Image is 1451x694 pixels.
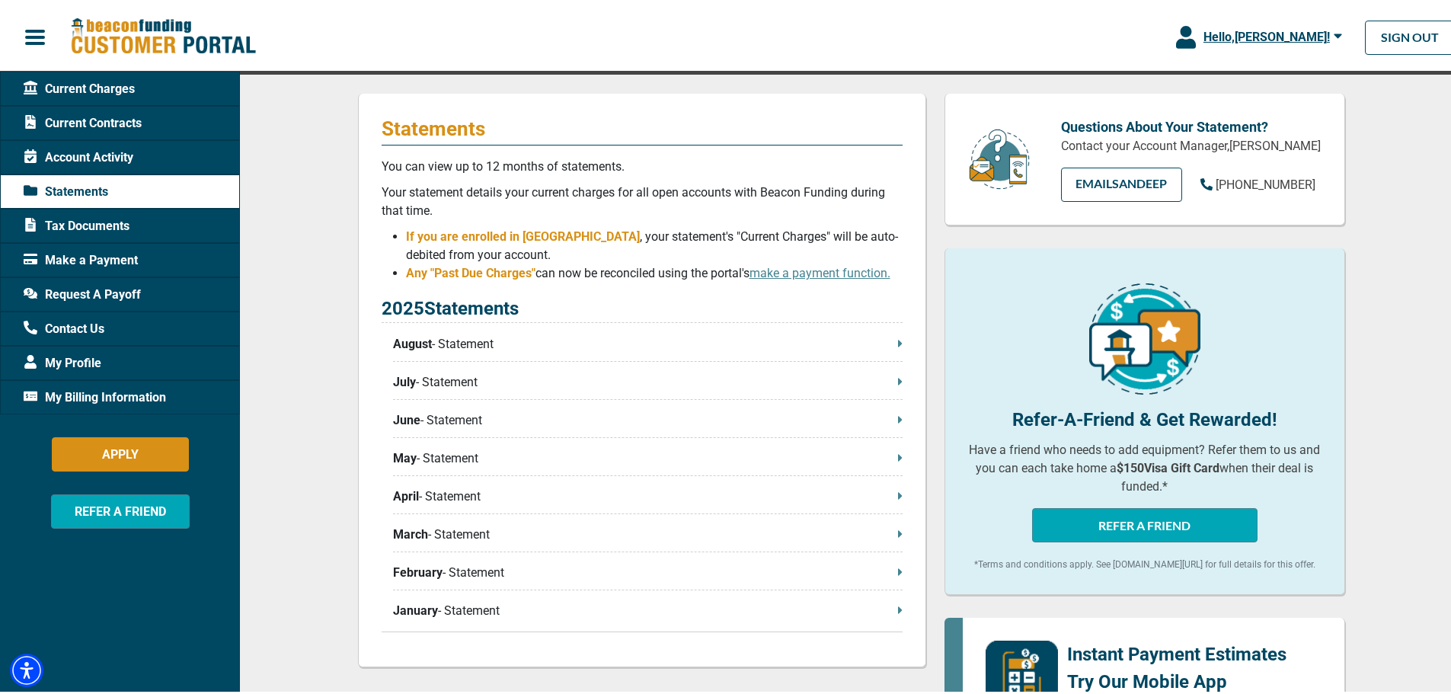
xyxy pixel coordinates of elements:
[10,651,43,684] div: Accessibility Menu
[406,226,898,259] span: , your statement's "Current Charges" will be auto-debited from your account.
[393,561,443,579] span: February
[968,438,1322,493] p: Have a friend who needs to add equipment? Refer them to us and you can each take home a when thei...
[52,434,189,469] button: APPLY
[1061,165,1182,199] a: EMAILSandeep
[393,485,903,503] p: - Statement
[393,446,903,465] p: - Statement
[393,408,420,427] span: June
[1203,27,1330,41] span: Hello, [PERSON_NAME] !
[24,77,135,95] span: Current Charges
[70,14,256,53] img: Beacon Funding Customer Portal Logo
[393,561,903,579] p: - Statement
[749,263,890,277] a: make a payment function.
[965,125,1034,188] img: customer-service.png
[1032,505,1258,539] button: REFER A FRIEND
[24,180,108,198] span: Statements
[1089,280,1200,392] img: refer-a-friend-icon.png
[393,332,432,350] span: August
[393,370,416,389] span: July
[1067,665,1286,692] p: Try Our Mobile App
[393,446,417,465] span: May
[1200,173,1315,191] a: [PHONE_NUMBER]
[51,491,190,526] button: REFER A FRIEND
[24,283,141,301] span: Request A Payoff
[393,370,903,389] p: - Statement
[393,599,438,617] span: January
[406,226,640,241] span: If you are enrolled in [GEOGRAPHIC_DATA]
[393,408,903,427] p: - Statement
[24,111,142,130] span: Current Contracts
[24,351,101,369] span: My Profile
[1067,638,1286,665] p: Instant Payment Estimates
[24,146,133,164] span: Account Activity
[535,263,890,277] span: can now be reconciled using the portal's
[24,317,104,335] span: Contact Us
[393,485,419,503] span: April
[24,248,138,267] span: Make a Payment
[393,332,903,350] p: - Statement
[382,114,903,138] p: Statements
[1117,458,1219,472] b: $150 Visa Gift Card
[406,263,535,277] span: Any "Past Due Charges"
[382,181,903,217] p: Your statement details your current charges for all open accounts with Beacon Funding during that...
[24,214,129,232] span: Tax Documents
[1216,174,1315,189] span: [PHONE_NUMBER]
[393,599,903,617] p: - Statement
[968,555,1322,568] p: *Terms and conditions apply. See [DOMAIN_NAME][URL] for full details for this offer.
[1061,114,1322,134] p: Questions About Your Statement?
[382,292,903,320] p: 2025 Statements
[393,523,428,541] span: March
[968,403,1322,430] p: Refer-A-Friend & Get Rewarded!
[24,385,166,404] span: My Billing Information
[393,523,903,541] p: - Statement
[1061,134,1322,152] p: Contact your Account Manager, [PERSON_NAME]
[382,155,903,173] p: You can view up to 12 months of statements.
